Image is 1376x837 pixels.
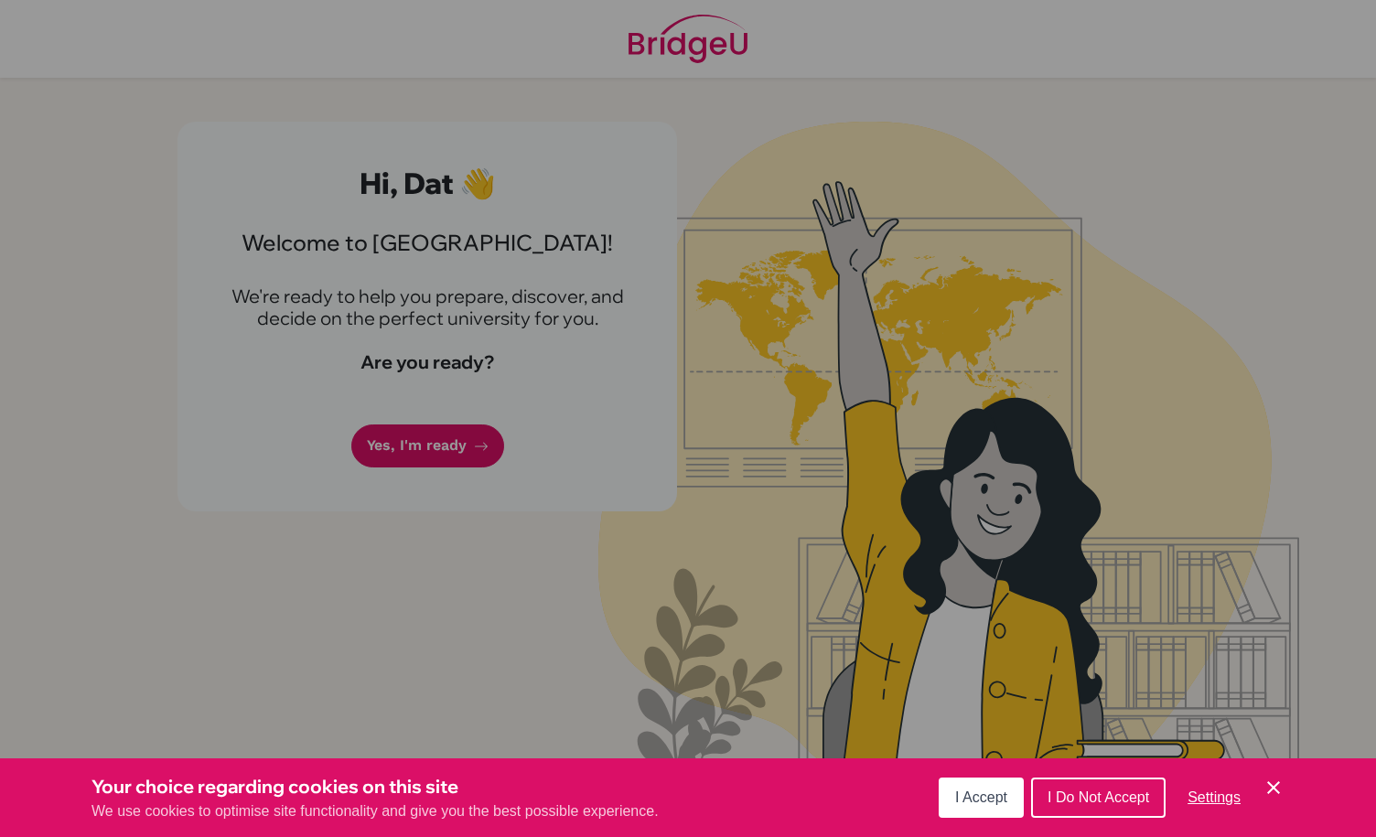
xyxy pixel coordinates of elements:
span: I Do Not Accept [1048,789,1149,805]
button: I Do Not Accept [1031,778,1166,818]
span: Settings [1188,789,1241,805]
h3: Your choice regarding cookies on this site [91,773,659,800]
button: I Accept [939,778,1024,818]
p: We use cookies to optimise site functionality and give you the best possible experience. [91,800,659,822]
button: Save and close [1263,777,1285,799]
button: Settings [1173,779,1255,816]
span: I Accept [955,789,1007,805]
